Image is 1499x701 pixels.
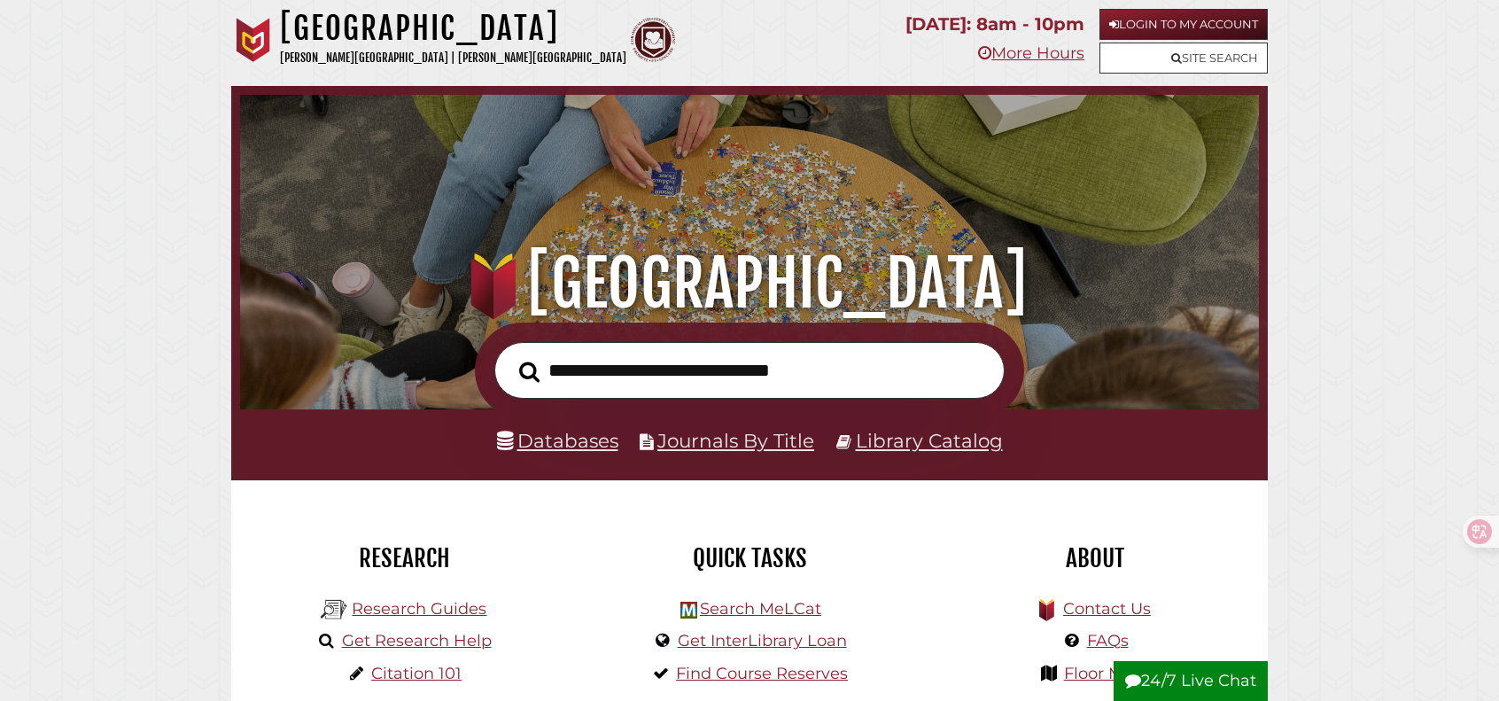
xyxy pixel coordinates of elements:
button: Search [510,356,548,388]
a: More Hours [978,43,1084,63]
h2: About [936,543,1254,573]
a: Research Guides [352,599,486,619]
p: [PERSON_NAME][GEOGRAPHIC_DATA] | [PERSON_NAME][GEOGRAPHIC_DATA] [280,48,626,68]
p: [DATE]: 8am - 10pm [905,9,1084,40]
a: Find Course Reserves [676,664,848,683]
a: Login to My Account [1099,9,1268,40]
a: Citation 101 [371,664,462,683]
h2: Quick Tasks [590,543,909,573]
img: Hekman Library Logo [321,596,347,623]
i: Search [519,361,540,383]
a: Journals By Title [657,429,814,452]
a: Databases [497,429,618,452]
img: Calvin University [231,18,276,62]
h1: [GEOGRAPHIC_DATA] [280,9,626,48]
a: Get Research Help [342,631,492,650]
a: FAQs [1087,631,1129,650]
a: Get InterLibrary Loan [678,631,847,650]
img: Calvin Theological Seminary [631,18,675,62]
h2: Research [245,543,563,573]
a: Search MeLCat [700,599,821,619]
img: Hekman Library Logo [680,602,697,619]
a: Site Search [1099,43,1268,74]
h1: [GEOGRAPHIC_DATA] [262,245,1236,323]
a: Contact Us [1063,599,1151,619]
a: Library Catalog [856,429,1003,452]
a: Floor Maps [1064,664,1152,683]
